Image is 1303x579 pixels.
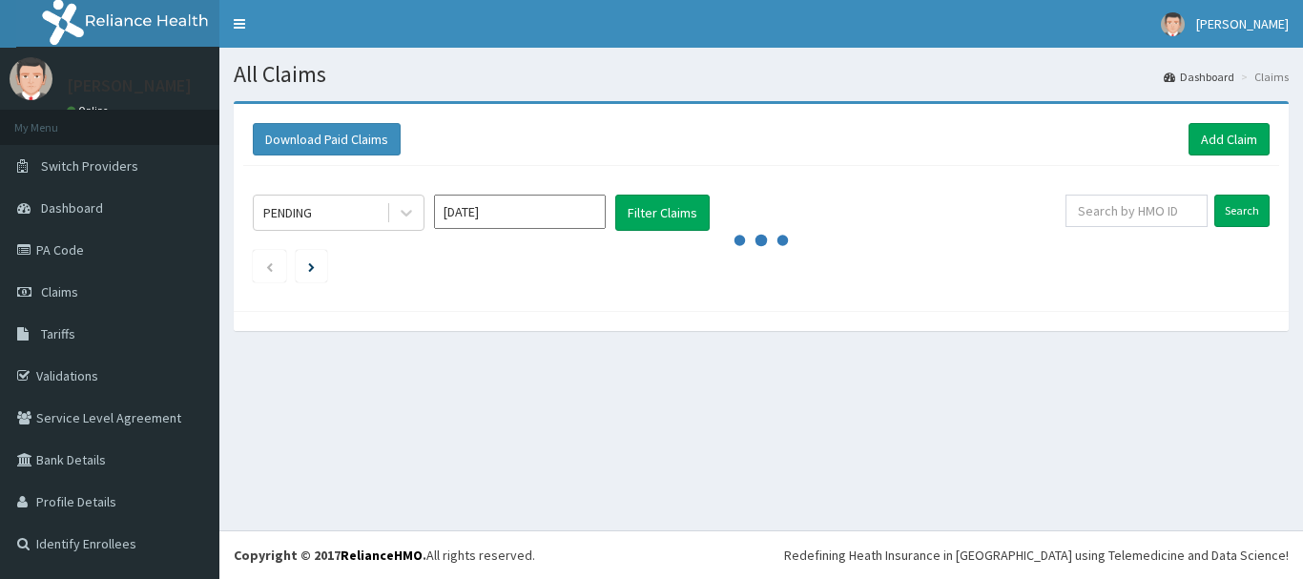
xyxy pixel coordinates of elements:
[41,199,103,217] span: Dashboard
[41,283,78,300] span: Claims
[1236,69,1289,85] li: Claims
[41,157,138,175] span: Switch Providers
[67,104,113,117] a: Online
[67,77,192,94] p: [PERSON_NAME]
[219,530,1303,579] footer: All rights reserved.
[615,195,710,231] button: Filter Claims
[1161,12,1185,36] img: User Image
[1065,195,1208,227] input: Search by HMO ID
[10,57,52,100] img: User Image
[1196,15,1289,32] span: [PERSON_NAME]
[1189,123,1270,155] a: Add Claim
[1164,69,1234,85] a: Dashboard
[234,62,1289,87] h1: All Claims
[1214,195,1270,227] input: Search
[341,547,423,564] a: RelianceHMO
[434,195,606,229] input: Select Month and Year
[41,325,75,342] span: Tariffs
[263,203,312,222] div: PENDING
[253,123,401,155] button: Download Paid Claims
[784,546,1289,565] div: Redefining Heath Insurance in [GEOGRAPHIC_DATA] using Telemedicine and Data Science!
[265,258,274,275] a: Previous page
[234,547,426,564] strong: Copyright © 2017 .
[308,258,315,275] a: Next page
[733,212,790,269] svg: audio-loading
